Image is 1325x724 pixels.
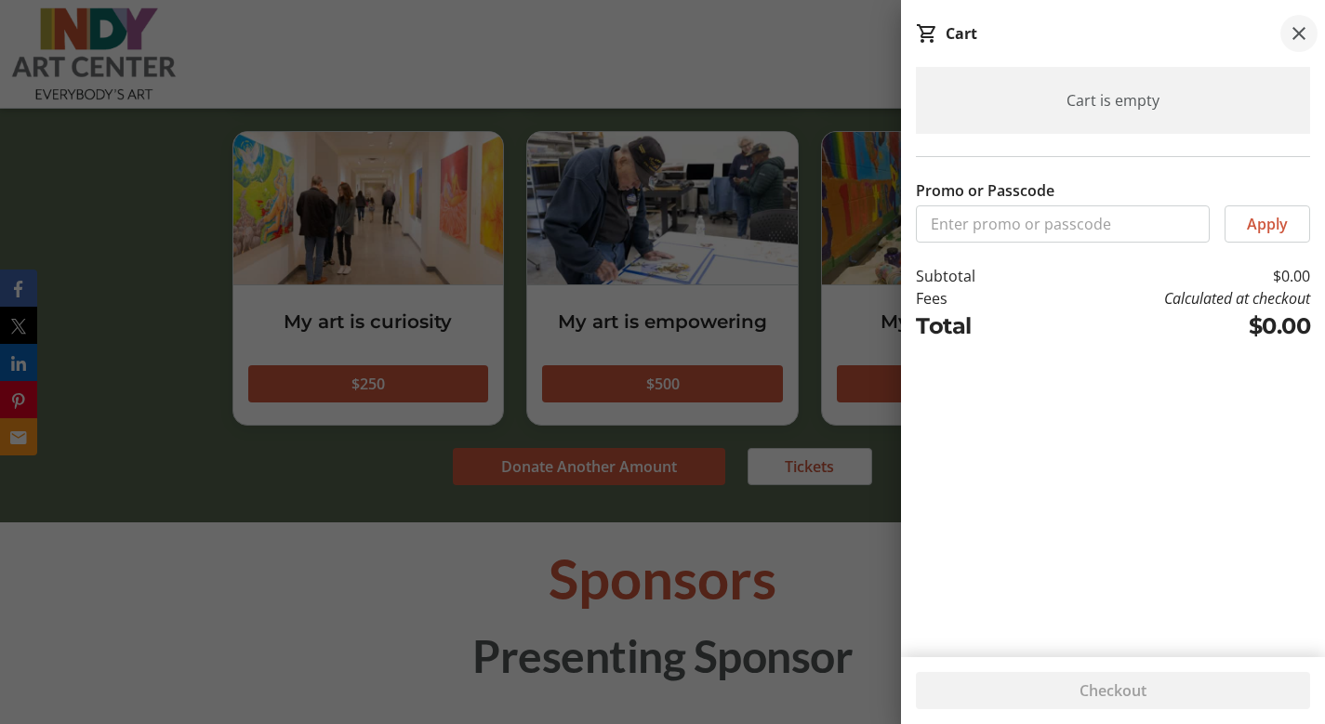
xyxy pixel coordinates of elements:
[916,309,1030,343] td: Total
[1030,287,1310,309] td: Calculated at checkout
[916,265,1030,287] td: Subtotal
[1225,205,1310,243] button: Apply
[916,179,1054,202] label: Promo or Passcode
[1247,213,1288,235] span: Apply
[916,205,1210,243] input: Enter promo or passcode
[916,67,1310,134] div: Cart is empty
[946,22,977,45] div: Cart
[1030,265,1310,287] td: $0.00
[1030,309,1310,343] td: $0.00
[916,287,1030,309] td: Fees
